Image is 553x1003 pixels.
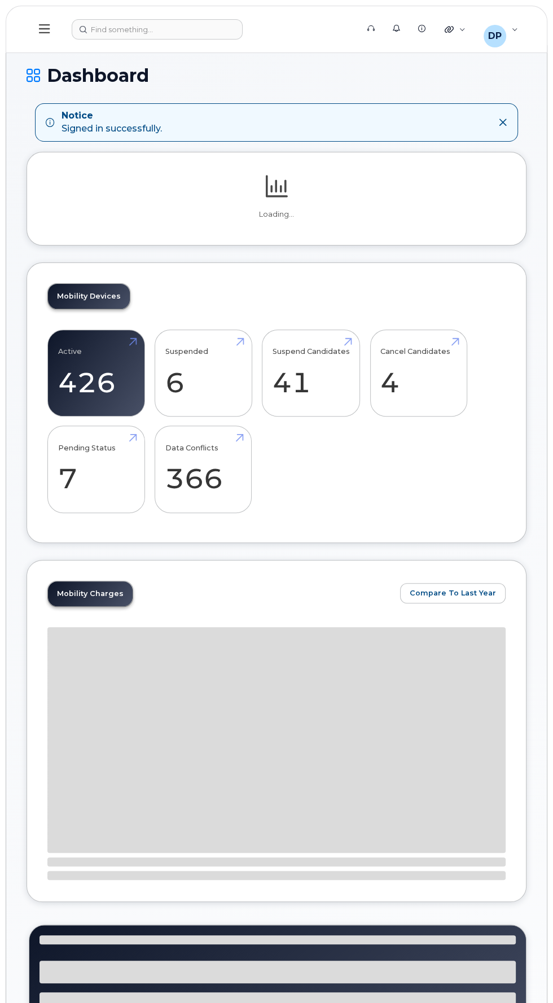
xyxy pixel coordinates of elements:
[47,209,506,220] p: Loading...
[400,583,506,603] button: Compare To Last Year
[62,110,162,122] strong: Notice
[165,336,242,410] a: Suspended 6
[380,336,457,410] a: Cancel Candidates 4
[48,284,130,309] a: Mobility Devices
[273,336,350,410] a: Suspend Candidates 41
[62,110,162,135] div: Signed in successfully.
[48,581,133,606] a: Mobility Charges
[410,588,496,598] span: Compare To Last Year
[58,336,134,410] a: Active 426
[58,432,134,507] a: Pending Status 7
[165,432,242,507] a: Data Conflicts 366
[27,65,526,85] h1: Dashboard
